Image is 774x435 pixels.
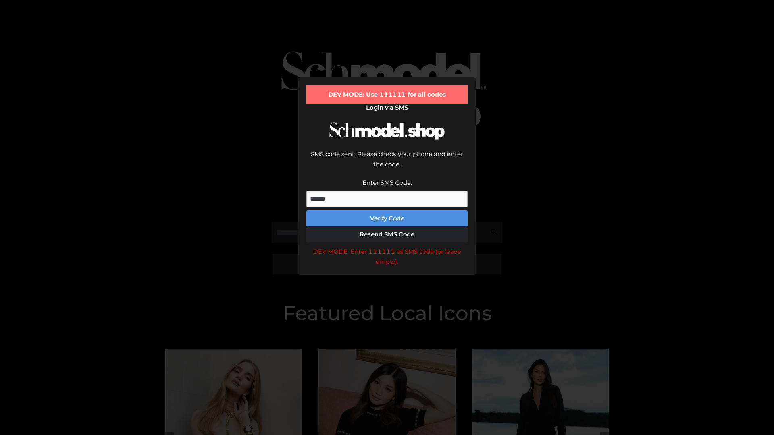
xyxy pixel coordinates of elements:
button: Verify Code [306,210,468,226]
div: SMS code sent. Please check your phone and enter the code. [306,149,468,178]
img: Schmodel Logo [327,115,447,147]
div: DEV MODE: Enter 111111 as SMS code (or leave empty). [306,246,468,267]
h2: Login via SMS [306,104,468,111]
div: DEV MODE: Use 111111 for all codes [306,85,468,104]
button: Resend SMS Code [306,226,468,242]
label: Enter SMS Code: [362,179,412,186]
